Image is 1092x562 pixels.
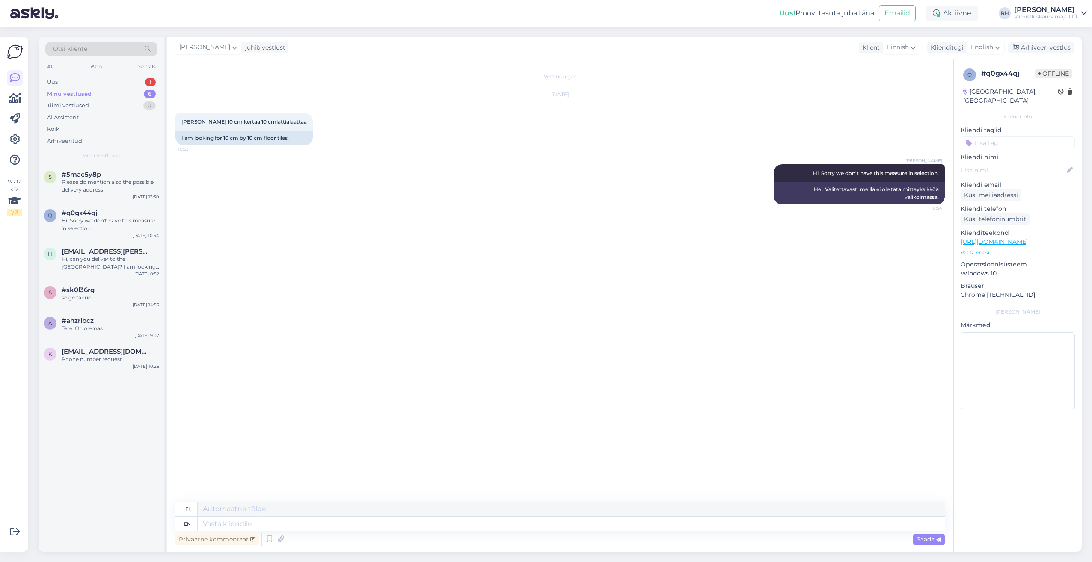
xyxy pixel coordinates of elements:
[47,113,79,122] div: AI Assistent
[961,136,1075,149] input: Lisa tag
[185,502,190,516] div: fi
[47,137,82,145] div: Arhiveeritud
[926,6,978,21] div: Aktiivne
[774,182,945,204] div: Hei. Valitettavasti meillä ei ole tätä mittayksikköä valikoimassa.
[961,269,1075,278] p: Windows 10
[961,213,1030,225] div: Küsi telefoninumbrit
[999,7,1011,19] div: RH
[48,320,52,326] span: a
[62,209,97,217] span: #q0gx44qj
[961,204,1075,213] p: Kliendi telefon
[779,8,875,18] div: Proovi tasuta juba täna:
[175,91,945,98] div: [DATE]
[1014,6,1087,20] a: [PERSON_NAME]Viimistluskaubamaja OÜ
[145,78,156,86] div: 1
[905,157,942,164] span: [PERSON_NAME]
[971,43,993,52] span: English
[134,271,159,277] div: [DATE] 0:52
[184,517,191,531] div: en
[1014,13,1077,20] div: Viimistluskaubamaja OÜ
[62,178,159,194] div: Please do mention also the possible delivery address
[62,355,159,363] div: Phone number request
[89,61,104,72] div: Web
[961,228,1075,237] p: Klienditeekond
[961,260,1075,269] p: Operatsioonisüsteem
[178,146,210,152] span: 10:53
[963,87,1058,105] div: [GEOGRAPHIC_DATA], [GEOGRAPHIC_DATA]
[1014,6,1077,13] div: [PERSON_NAME]
[961,249,1075,257] p: Vaata edasi ...
[961,189,1021,201] div: Küsi meiliaadressi
[1035,69,1072,78] span: Offline
[134,332,159,339] div: [DATE] 9:07
[62,348,151,355] span: kristel.kruustuk@gmail.com
[82,152,121,160] span: Minu vestlused
[53,44,87,53] span: Otsi kliente
[47,90,92,98] div: Minu vestlused
[961,321,1075,330] p: Märkmed
[961,180,1075,189] p: Kliendi email
[62,248,151,255] span: huwy.powell@gmail.com
[917,535,941,543] span: Saada
[7,44,23,60] img: Askly Logo
[144,90,156,98] div: 6
[62,325,159,332] div: Tere. On olemas
[879,5,916,21] button: Emailid
[49,174,52,180] span: 5
[961,308,1075,316] div: [PERSON_NAME]
[62,171,101,178] span: #5mac5y8p
[981,68,1035,79] div: # q0gx44qj
[136,61,157,72] div: Socials
[961,113,1075,121] div: Kliendi info
[242,43,285,52] div: juhib vestlust
[961,281,1075,290] p: Brauser
[1008,42,1074,53] div: Arhiveeri vestlus
[887,43,909,52] span: Finnish
[47,125,59,133] div: Kõik
[47,101,89,110] div: Tiimi vestlused
[62,286,95,294] span: #sk0l36rg
[62,217,159,232] div: Hi. Sorry we don't have this measure in selection.
[910,205,942,211] span: 10:54
[62,317,94,325] span: #ahzrlbcz
[48,351,52,357] span: k
[7,178,22,216] div: Vaata siia
[927,43,964,52] div: Klienditugi
[143,101,156,110] div: 0
[133,194,159,200] div: [DATE] 13:30
[967,71,972,78] span: q
[62,294,159,302] div: selge tänud!
[175,73,945,80] div: Vestlus algas
[961,153,1075,162] p: Kliendi nimi
[181,118,307,125] span: [PERSON_NAME] 10 cm kertaa 10 cmlattialaattaa
[813,170,939,176] span: Hi. Sorry we don't have this measure in selection.
[48,212,52,219] span: q
[779,9,795,17] b: Uus!
[45,61,55,72] div: All
[961,238,1028,246] a: [URL][DOMAIN_NAME]
[175,131,313,145] div: I am looking for 10 cm by 10 cm floor tiles.
[133,363,159,370] div: [DATE] 10:26
[961,290,1075,299] p: Chrome [TECHNICAL_ID]
[859,43,880,52] div: Klient
[47,78,58,86] div: Uus
[132,232,159,239] div: [DATE] 10:54
[179,43,230,52] span: [PERSON_NAME]
[48,251,52,257] span: h
[7,209,22,216] div: 1 / 3
[961,166,1065,175] input: Lisa nimi
[175,534,259,545] div: Privaatne kommentaar
[961,126,1075,135] p: Kliendi tag'id
[133,302,159,308] div: [DATE] 14:55
[49,289,52,296] span: s
[62,255,159,271] div: Hi, can you deliver to the [GEOGRAPHIC_DATA]? I am looking at one box of this product: [URL][DOMA...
